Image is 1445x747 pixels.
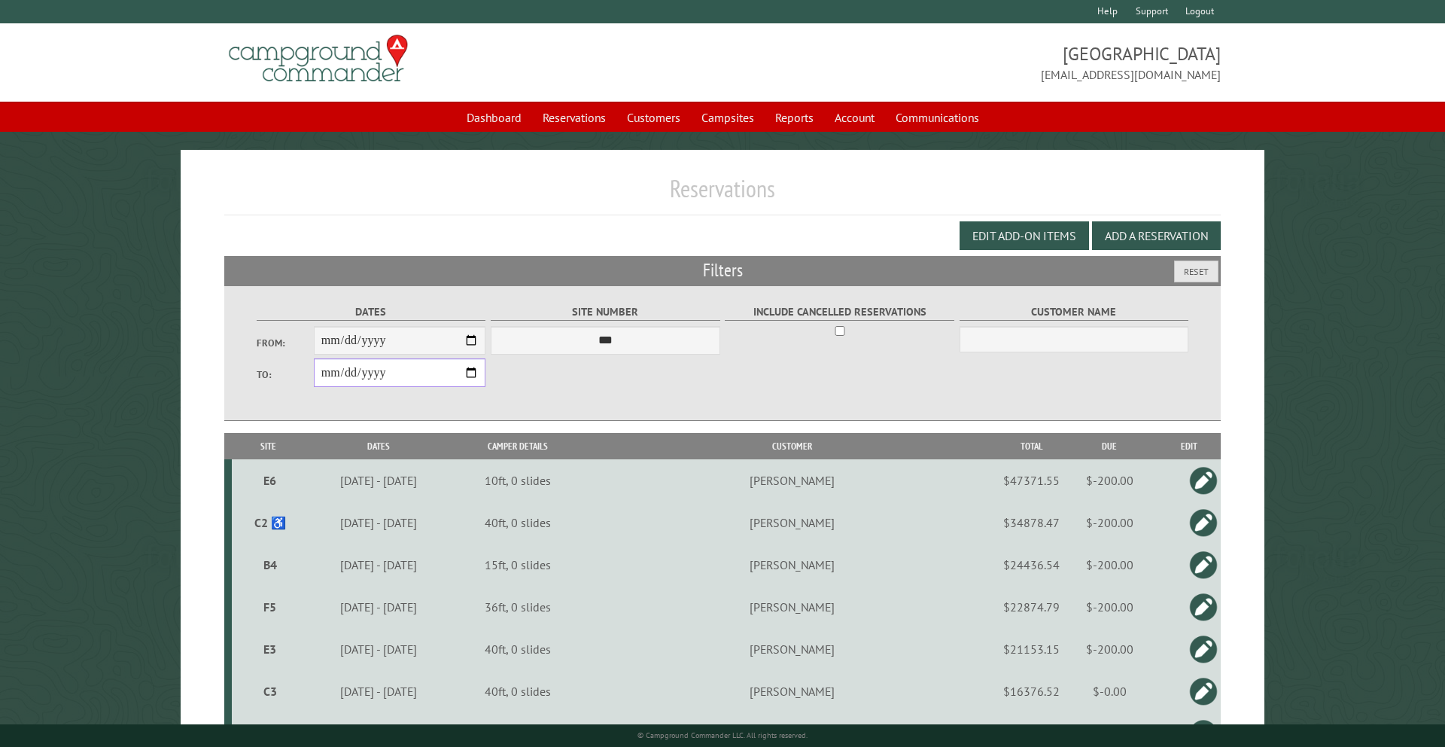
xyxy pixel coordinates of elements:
[1001,586,1062,628] td: $22874.79
[1001,628,1062,670] td: $21153.15
[1062,586,1158,628] td: $-200.00
[692,103,763,132] a: Campsites
[960,221,1089,250] button: Edit Add-on Items
[1001,433,1062,459] th: Total
[453,586,583,628] td: 36ft, 0 slides
[238,642,303,657] div: E3
[583,433,1001,459] th: Customer
[238,557,303,572] div: B4
[307,515,451,530] div: [DATE] - [DATE]
[637,730,808,740] small: © Campground Commander LLC. All rights reserved.
[224,174,1221,215] h1: Reservations
[1001,544,1062,586] td: $24436.54
[1062,459,1158,502] td: $-200.00
[960,303,1189,321] label: Customer Name
[583,586,1001,628] td: [PERSON_NAME]
[238,515,303,530] div: C2 ♿
[307,557,451,572] div: [DATE] - [DATE]
[257,336,314,350] label: From:
[722,41,1221,84] span: [GEOGRAPHIC_DATA] [EMAIL_ADDRESS][DOMAIN_NAME]
[887,103,988,132] a: Communications
[1062,670,1158,712] td: $-0.00
[1062,502,1158,544] td: $-200.00
[307,684,451,699] div: [DATE] - [DATE]
[305,433,454,459] th: Dates
[307,599,451,614] div: [DATE] - [DATE]
[1158,433,1221,459] th: Edit
[826,103,884,132] a: Account
[458,103,531,132] a: Dashboard
[534,103,615,132] a: Reservations
[257,367,314,382] label: To:
[232,433,305,459] th: Site
[453,670,583,712] td: 40ft, 0 slides
[583,459,1001,502] td: [PERSON_NAME]
[1001,502,1062,544] td: $34878.47
[491,303,720,321] label: Site Number
[224,256,1221,285] h2: Filters
[1092,221,1221,250] button: Add a Reservation
[583,628,1001,670] td: [PERSON_NAME]
[453,433,583,459] th: Camper Details
[238,684,303,699] div: C3
[1062,433,1158,459] th: Due
[453,459,583,502] td: 10ft, 0 slides
[1062,628,1158,670] td: $-200.00
[583,670,1001,712] td: [PERSON_NAME]
[766,103,823,132] a: Reports
[224,29,412,88] img: Campground Commander
[1001,670,1062,712] td: $16376.52
[1174,261,1218,282] button: Reset
[453,502,583,544] td: 40ft, 0 slides
[1062,544,1158,586] td: $-200.00
[238,599,303,614] div: F5
[725,303,954,321] label: Include Cancelled Reservations
[257,303,486,321] label: Dates
[453,628,583,670] td: 40ft, 0 slides
[307,473,451,488] div: [DATE] - [DATE]
[1001,459,1062,502] td: $47371.55
[238,473,303,488] div: E6
[618,103,689,132] a: Customers
[583,544,1001,586] td: [PERSON_NAME]
[453,544,583,586] td: 15ft, 0 slides
[307,642,451,657] div: [DATE] - [DATE]
[583,502,1001,544] td: [PERSON_NAME]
